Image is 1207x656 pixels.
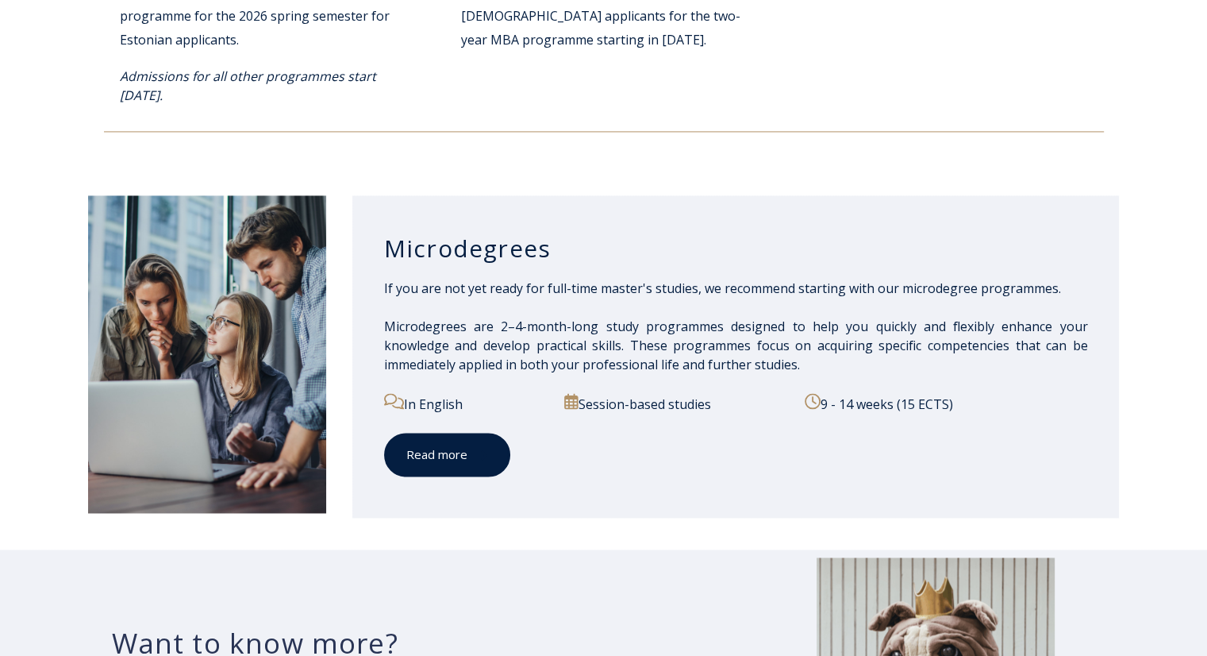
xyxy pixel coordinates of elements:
h3: Microdegrees [384,233,1088,264]
span: Microdegrees are 2–4-month-long study programmes designed to help you quickly and flexibly enhanc... [384,318,1088,373]
a: Read more [384,433,510,477]
span: If you are not yet ready for full-time master's studies, we recommend starting with our microdegr... [384,280,1061,297]
p: Session-based studies [564,393,786,414]
p: In English [384,393,547,414]
i: Admissions for all other programmes start [DATE]. [120,68,376,104]
p: 9 - 14 weeks (15 ECTS) [805,393,1087,414]
img: iStock-1320775580-1 [88,195,326,513]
